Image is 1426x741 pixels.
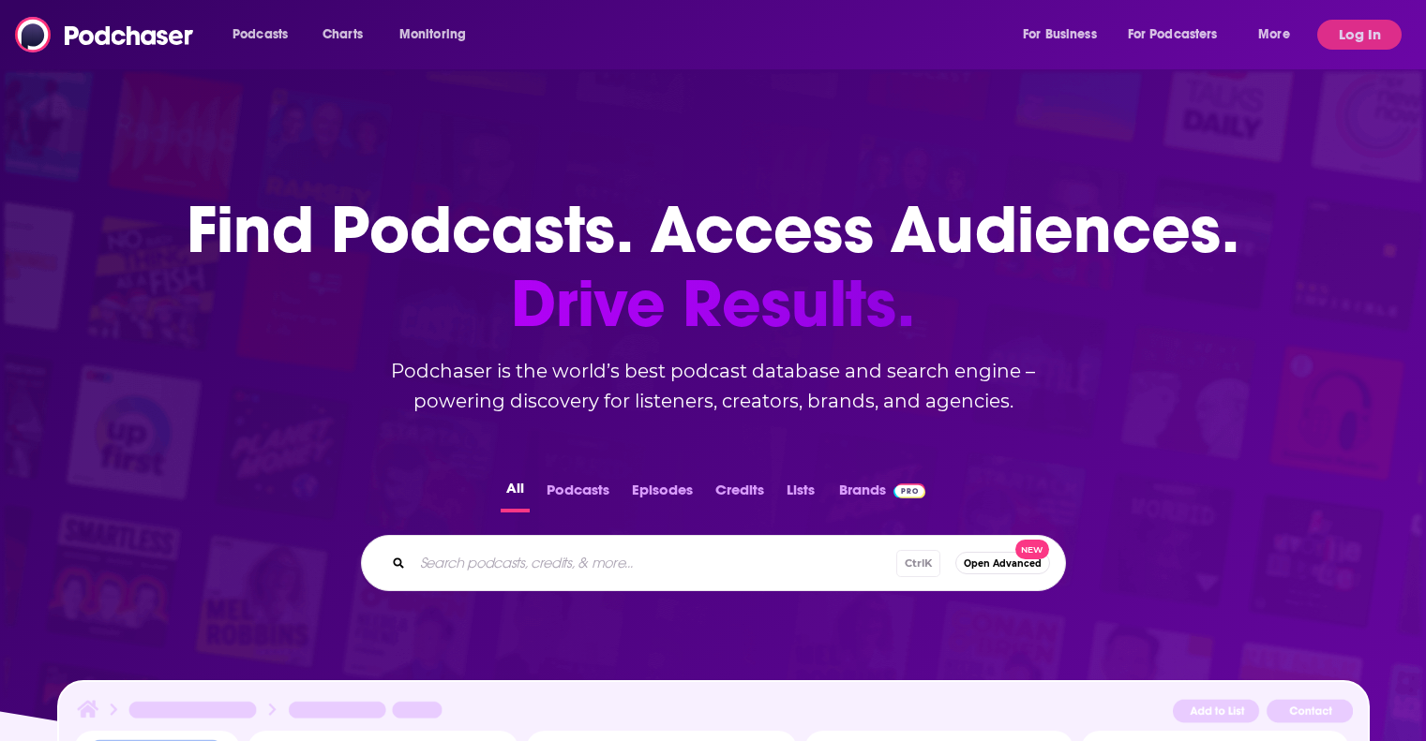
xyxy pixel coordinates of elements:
[413,548,896,578] input: Search podcasts, credits, & more...
[219,20,312,50] button: open menu
[1128,22,1218,48] span: For Podcasters
[386,20,490,50] button: open menu
[964,558,1042,569] span: Open Advanced
[955,552,1050,574] button: Open AdvancedNew
[361,535,1066,591] div: Search podcasts, credits, & more...
[74,697,1353,730] img: Podcast Insights Header
[626,476,698,512] button: Episodes
[541,476,615,512] button: Podcasts
[187,267,1239,341] span: Drive Results.
[323,22,363,48] span: Charts
[399,22,466,48] span: Monitoring
[1015,540,1049,559] span: New
[893,483,926,498] img: Podchaser Pro
[1010,20,1120,50] button: open menu
[1258,22,1290,48] span: More
[839,476,926,512] a: BrandsPodchaser Pro
[310,20,374,50] a: Charts
[233,22,288,48] span: Podcasts
[1116,20,1245,50] button: open menu
[187,193,1239,341] h1: Find Podcasts. Access Audiences.
[15,17,195,52] img: Podchaser - Follow, Share and Rate Podcasts
[338,356,1088,416] h2: Podchaser is the world’s best podcast database and search engine – powering discovery for listene...
[896,550,940,577] span: Ctrl K
[710,476,770,512] button: Credits
[1317,20,1402,50] button: Log In
[1245,20,1313,50] button: open menu
[501,476,530,512] button: All
[1023,22,1097,48] span: For Business
[781,476,820,512] button: Lists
